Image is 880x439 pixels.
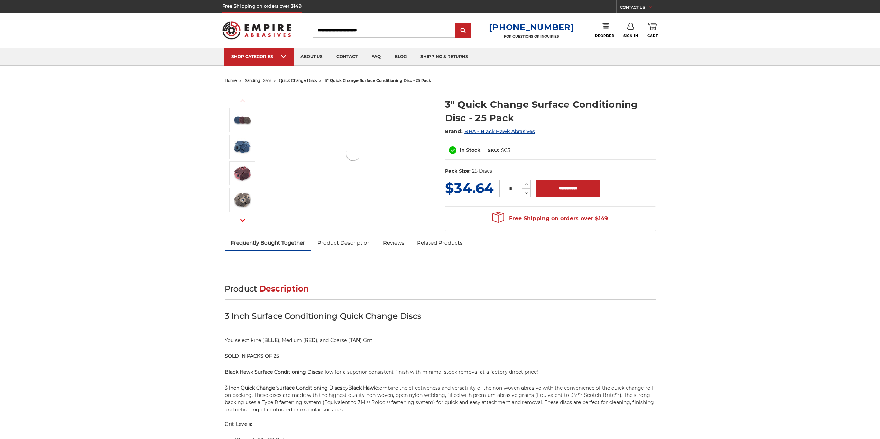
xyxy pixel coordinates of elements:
a: about us [294,48,330,66]
a: BHA - Black Hawk Abrasives [464,128,535,134]
a: home [225,78,237,83]
button: Previous [234,93,251,108]
span: 3" quick change surface conditioning disc - 25 pack [325,78,431,83]
h1: 3" Quick Change Surface Conditioning Disc - 25 Pack [445,98,656,125]
strong: 3 Inch Quick Change Surface Conditioning Discs [225,385,342,391]
a: [PHONE_NUMBER] [489,22,574,32]
a: Reorder [595,23,614,38]
span: Description [259,284,309,294]
span: Grit Levels: [225,421,252,427]
strong: RED [305,337,316,343]
h3: 3 Inch Surface Conditioning Quick Change Discs [225,311,656,326]
strong: Black Hawk Surface Conditioning Discs [225,369,321,375]
a: Cart [647,23,658,38]
input: Submit [456,24,470,38]
a: sanding discs [245,78,271,83]
a: blog [388,48,414,66]
a: shipping & returns [414,48,475,66]
a: Related Products [411,235,469,250]
a: Product Description [311,235,377,250]
dd: 25 Discs [472,168,492,175]
a: Reviews [377,235,411,250]
strong: TAN [350,337,360,343]
dd: SC3 [501,147,510,154]
a: Frequently Bought Together [225,235,312,250]
a: CONTACT US [620,3,658,13]
span: Reorder [595,34,614,38]
div: SHOP CATEGORIES [231,54,287,59]
img: 3-inch surface conditioning quick change disc by Black Hawk Abrasives [344,145,362,162]
p: by combine the effectiveness and versatility of the non-woven abrasive with the convenience of th... [225,384,656,413]
dt: Pack Size: [445,168,471,175]
a: quick change discs [279,78,317,83]
span: Product [225,284,257,294]
img: 3-inch coarse tan surface conditioning quick change disc for light finishing tasks, 25 pack [234,191,251,209]
span: Free Shipping on orders over $149 [492,212,608,226]
strong: SOLD IN PACKS OF 25 [225,353,279,359]
dt: SKU: [488,147,499,154]
button: Next [234,213,251,228]
span: Sign In [623,34,638,38]
p: You select Fine ( ), Medium ( ), and Coarse ( ) Grit [225,337,656,344]
a: contact [330,48,364,66]
span: In Stock [460,147,480,153]
img: 3-inch fine blue surface conditioning quick change disc for metal finishing, 25 pack [234,138,251,155]
img: 3-inch medium red surface conditioning quick change disc for versatile metalwork, 25 pack [234,165,251,182]
p: FOR QUESTIONS OR INQUIRIES [489,34,574,39]
p: allow for a superior consistent finish with minimal stock removal at a factory direct price! [225,369,656,376]
span: $34.64 [445,180,494,197]
span: Cart [647,34,658,38]
a: faq [364,48,388,66]
img: Empire Abrasives [222,17,291,44]
span: Brand: [445,128,463,134]
strong: BLUE [264,337,278,343]
strong: Black Hawk [348,385,377,391]
img: 3-inch surface conditioning quick change disc by Black Hawk Abrasives [234,112,251,129]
